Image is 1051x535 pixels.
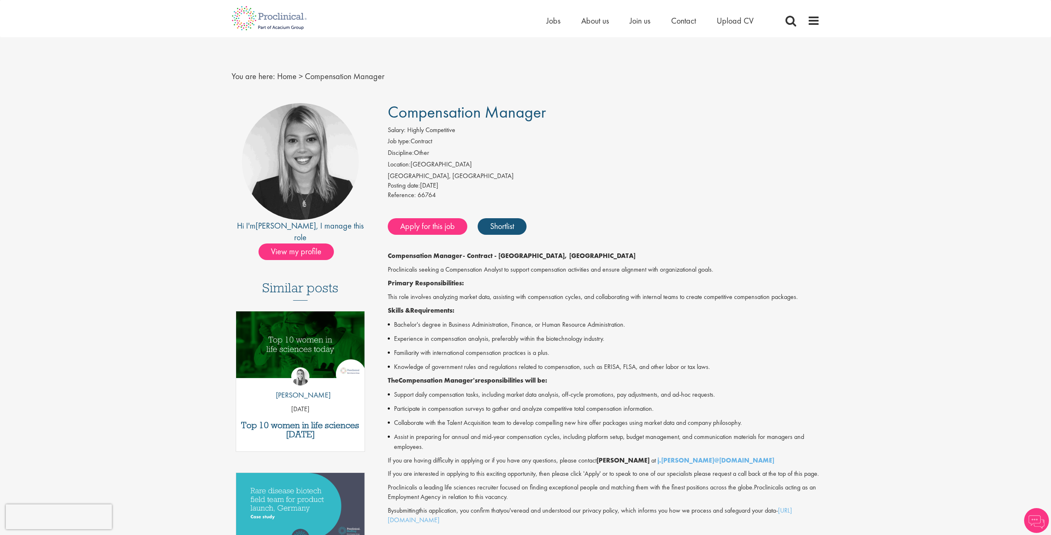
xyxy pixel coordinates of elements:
[776,506,778,515] span: -
[388,376,399,385] span: The
[517,506,776,515] span: read and understood our privacy policy, which informs you how we process and safeguard your data
[623,320,625,329] span: .
[708,362,710,371] span: .
[413,483,754,492] span: is a leading life sciences recruiter focused on finding exceptional people and matching them with...
[388,171,820,181] div: [GEOGRAPHIC_DATA], [GEOGRAPHIC_DATA]
[754,483,780,492] span: Proclinical
[394,390,715,399] span: Support daily compensation tasks, including market data analysis, off-cycle promotions, pay adjus...
[388,251,820,525] div: Job description
[270,367,331,405] a: Hannah Burke [PERSON_NAME]
[388,469,819,478] span: If you are interested in applying to this exciting opportunity, then please click 'Apply' or to s...
[388,148,820,160] li: Other
[232,220,370,243] div: Hi I'm , I manage this role
[394,348,548,357] span: Familiarity with international compensation practices is a plus
[478,218,527,235] a: Shortlist
[388,279,464,287] span: Primary Responsibilities:
[256,220,316,231] a: [PERSON_NAME]
[236,311,365,378] img: Top 10 women in life sciences today
[388,483,816,501] span: is acting as an Employment Agency in relation to this vacancy.
[236,311,365,385] a: Link to a post
[419,506,500,515] span: this application, you confirm that
[581,15,609,26] a: About us
[388,306,410,315] span: Skills &
[394,404,654,413] span: Participate in compensation surveys to gather and analyze competitive total compensation informat...
[259,243,334,260] span: View my profile
[270,390,331,400] p: [PERSON_NAME]
[603,334,604,343] span: .
[1024,508,1049,533] img: Chatbot
[548,348,549,357] span: .
[388,190,416,200] label: Reference:
[388,125,406,135] label: Salary:
[388,181,820,190] div: [DATE]
[388,160,411,169] label: Location:
[388,456,597,465] span: If you are having difficulty in applying or if you have any questions, please contact
[388,101,546,123] span: Compensation Manager
[388,160,820,171] li: [GEOGRAPHIC_DATA]
[630,15,650,26] a: Join us
[262,281,338,301] h3: Similar posts
[394,362,708,371] span: Knowledge of government rules and regulations related to compensation, such as ERISA, FLSA, and o...
[418,190,436,199] span: 66764
[277,71,297,82] a: breadcrumb link
[671,15,696,26] a: Contact
[714,456,774,465] span: @[DOMAIN_NAME]
[657,456,659,465] span: j
[399,376,478,385] span: Compensation Manager's
[388,506,792,524] a: [URL][DOMAIN_NAME]
[388,292,798,301] span: This role involves analyzing market data, assisting with compensation cycles, and collaborating w...
[657,456,774,465] a: j.[PERSON_NAME]@[DOMAIN_NAME]
[717,15,754,26] a: Upload CV
[388,181,420,190] span: Posting date:
[240,421,361,439] a: Top 10 women in life sciences [DATE]
[305,71,384,82] span: Compensation Manager
[388,506,394,515] span: By
[388,218,467,235] a: Apply for this job
[394,506,419,515] span: submitting
[463,251,635,260] span: - Contract - [GEOGRAPHIC_DATA], [GEOGRAPHIC_DATA]
[413,265,713,274] span: is seeking a Compensation Analyst to support compensation activities and ensure alignment with or...
[659,456,661,465] span: .
[259,245,342,256] a: View my profile
[661,456,714,465] span: [PERSON_NAME]
[651,456,656,465] span: at
[388,137,820,148] li: Contract
[388,265,413,274] span: Proclinical
[478,376,547,385] span: responsibilities will be:
[388,137,411,146] label: Job type:
[394,432,804,451] span: Assist in preparing for annual and mid-year compensation cycles, including platform setup, budget...
[6,504,112,529] iframe: reCAPTCHA
[388,251,463,260] span: Compensation Manager
[597,456,650,465] span: [PERSON_NAME]
[500,506,517,515] span: you've
[388,148,414,158] label: Discipline:
[394,320,508,329] span: Bachelor's degree in Business Administration
[291,367,309,386] img: Hannah Burke
[242,103,359,220] img: imeage of recruiter Janelle Jones
[388,483,413,492] span: Proclinical
[546,15,561,26] a: Jobs
[410,306,454,315] span: Requirements:
[394,418,742,427] span: Collaborate with the Talent Acquisition team to develop compelling new hire offer packages using ...
[236,405,365,414] p: [DATE]
[232,71,275,82] span: You are here:
[407,125,455,134] span: Highly Competitive
[394,334,603,343] span: Experience in compensation analysis, preferably within the biotechnology industry
[508,320,623,329] span: , Finance, or Human Resource Administration
[299,71,303,82] span: >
